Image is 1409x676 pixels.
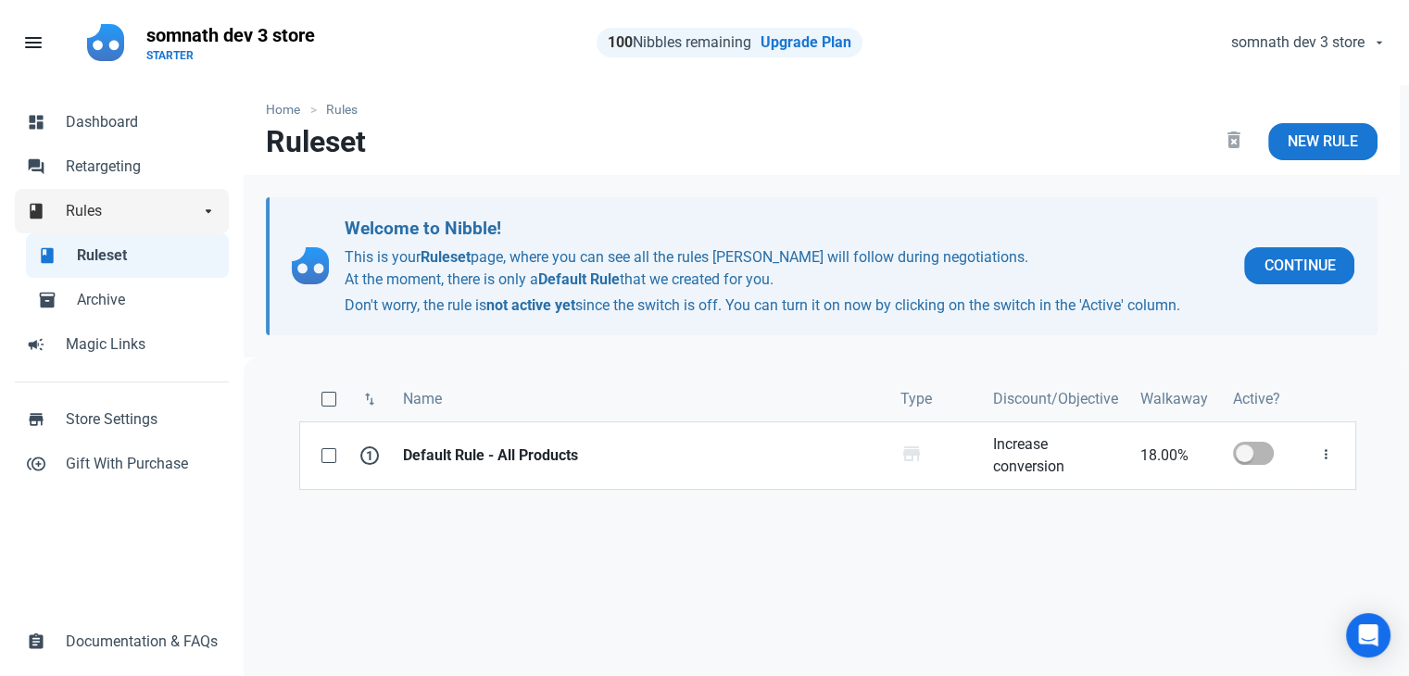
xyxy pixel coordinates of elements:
p: This is your page, where you can see all the rules [PERSON_NAME] will follow during negotiations.... [345,246,1230,317]
span: Ruleset [77,244,218,267]
a: storeStore Settings [15,397,229,442]
a: 18.00% [1129,422,1222,489]
p: somnath dev 3 store [146,22,315,48]
a: Default Rule - All Products [392,422,889,489]
span: control_point_duplicate [27,453,45,471]
span: dashboard [27,111,45,130]
a: somnath dev 3 storeSTARTER [135,15,326,70]
h2: Welcome to Nibble! [345,216,1230,243]
p: Don't worry, the rule is since the switch is off. You can turn it on now by clicking on the switc... [345,294,1230,317]
div: Open Intercom Messenger [1346,613,1390,657]
span: assignment [27,631,45,649]
span: campaign [27,333,45,352]
a: New Rule [1268,123,1378,160]
button: delete_forever [1207,123,1261,160]
b: Ruleset [421,248,471,266]
span: Active? [1233,388,1280,410]
a: dashboardDashboard [15,100,229,144]
span: Rules [66,200,199,222]
span: book [27,200,45,219]
span: Name [403,388,442,410]
span: 1 [360,446,379,465]
span: Nibbles remaining [608,33,751,51]
span: Documentation & FAQs [66,631,218,653]
button: somnath dev 3 store [1215,24,1398,61]
span: store [27,408,45,427]
span: delete_forever [1223,129,1245,151]
span: Type [900,388,932,410]
a: control_point_duplicateGift With Purchase [15,442,229,486]
span: Dashboard [66,111,218,133]
span: New Rule [1288,131,1358,153]
p: STARTER [146,48,315,63]
span: Store Settings [66,408,218,431]
a: inventory_2Archive [26,278,229,322]
span: Discount/Objective [993,388,1118,410]
span: arrow_drop_down [199,200,218,219]
span: forum [27,156,45,174]
b: Default Rule [538,270,620,288]
a: bookRuleset [26,233,229,278]
span: Gift With Purchase [66,453,218,475]
span: somnath dev 3 store [1231,31,1365,54]
span: book [38,244,57,263]
a: bookRulesarrow_drop_down [15,189,229,233]
a: Increase conversion [982,422,1129,489]
span: Continue [1264,255,1335,277]
span: menu [22,31,44,54]
span: store [900,443,923,465]
span: Retargeting [66,156,218,178]
button: Continue [1244,247,1354,284]
span: Magic Links [66,333,218,356]
nav: breadcrumbs [244,85,1400,123]
strong: 100 [608,33,633,51]
img: nibble-logo.svg [292,247,329,284]
span: Walkaway [1140,388,1208,410]
b: not active yet [486,296,575,314]
span: inventory_2 [38,289,57,307]
span: swap_vert [361,391,378,407]
h1: Ruleset [266,125,366,158]
a: campaignMagic Links [15,322,229,367]
a: forumRetargeting [15,144,229,189]
strong: Default Rule - All Products [403,444,878,467]
a: assignmentDocumentation & FAQs [15,620,229,664]
a: Home [266,100,309,119]
span: Archive [77,289,218,311]
a: Upgrade Plan [761,33,851,51]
